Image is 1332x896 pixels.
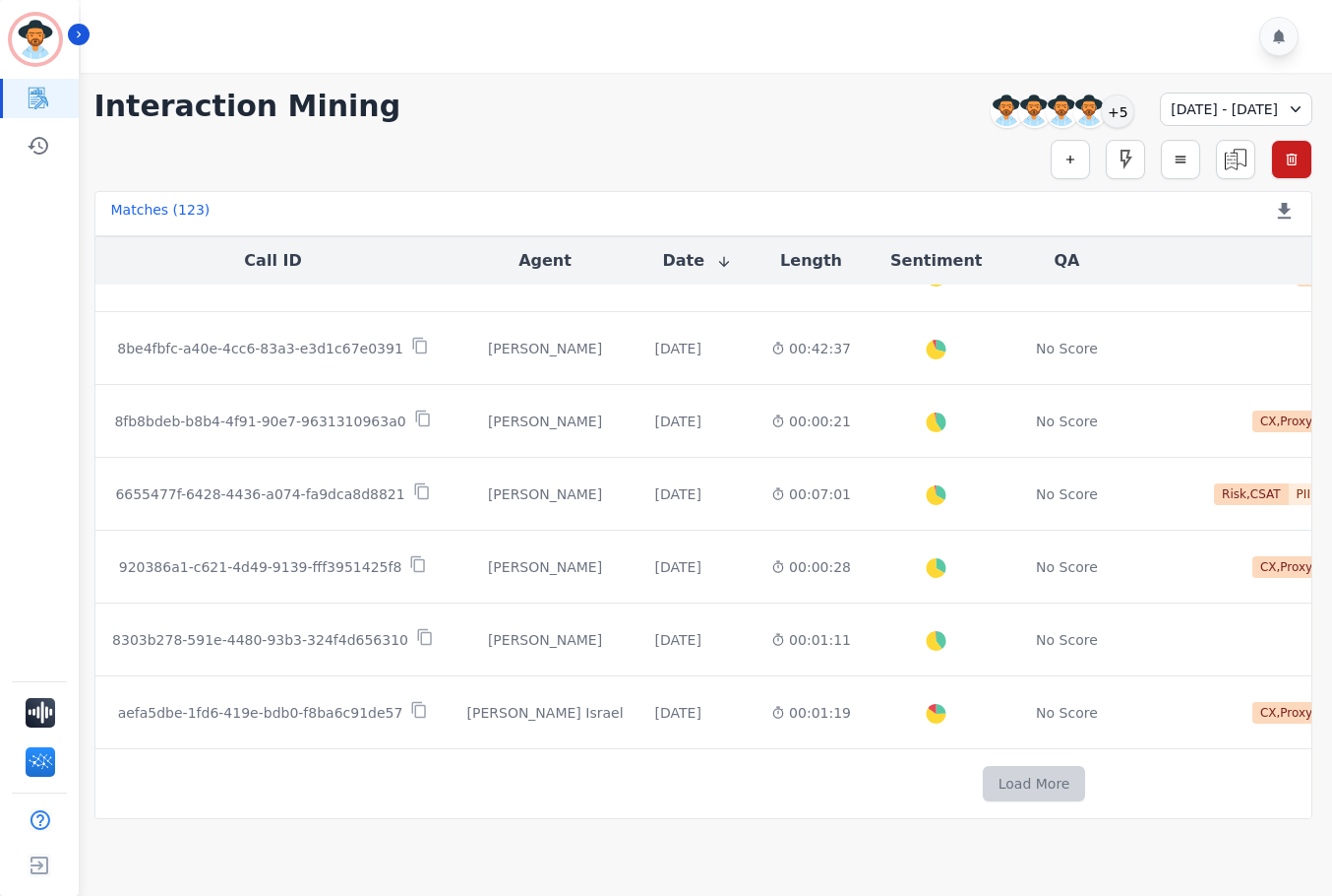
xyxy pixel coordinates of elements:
[1214,483,1289,505] span: Risk,CSAT
[663,249,733,273] button: Date
[1101,95,1134,128] div: +5
[771,630,851,650] div: 00:01:11
[467,412,624,431] div: [PERSON_NAME]
[655,630,701,650] div: [DATE]
[780,249,842,273] button: Length
[467,703,624,723] div: [PERSON_NAME] Israel
[467,630,624,650] div: [PERSON_NAME]
[1036,484,1098,504] div: No Score
[118,703,403,723] p: aefa5dbe-1fd6-419e-bdb0-f8ba6c91de57
[655,339,701,358] div: [DATE]
[771,484,851,504] div: 00:07:01
[771,557,851,577] div: 00:00:28
[1054,249,1079,273] button: QA
[983,766,1086,801] button: Load More
[112,630,408,650] p: 8303b278-591e-4480-93b3-324f4d656310
[467,557,624,577] div: [PERSON_NAME]
[890,249,982,273] button: Sentiment
[1036,412,1098,431] div: No Score
[1160,93,1312,126] div: [DATE] - [DATE]
[1036,630,1098,650] div: No Score
[114,412,405,431] p: 8fb8bdeb-b8b4-4f91-90e7-9631310963a0
[111,200,211,227] div: Matches ( 123 )
[771,412,851,431] div: 00:00:21
[119,557,402,577] p: 920386a1-c621-4d49-9139-fff3951425f8
[1036,703,1098,723] div: No Score
[655,484,701,504] div: [DATE]
[771,703,851,723] div: 00:01:19
[117,339,403,358] p: 8be4fbfc-a40e-4cc6-83a3-e3d1c67e0391
[467,339,624,358] div: [PERSON_NAME]
[655,557,701,577] div: [DATE]
[94,89,401,124] h1: Interaction Mining
[655,703,701,723] div: [DATE]
[244,249,301,273] button: Call ID
[467,484,624,504] div: [PERSON_NAME]
[12,16,59,63] img: Bordered avatar
[1036,339,1098,358] div: No Score
[115,484,404,504] p: 6655477f-6428-4436-a074-fa9dca8d8821
[518,249,572,273] button: Agent
[771,339,851,358] div: 00:42:37
[1036,557,1098,577] div: No Score
[655,412,701,431] div: [DATE]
